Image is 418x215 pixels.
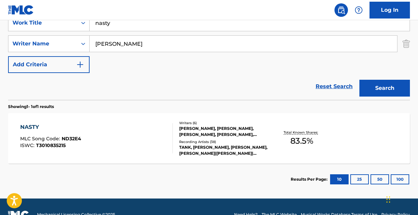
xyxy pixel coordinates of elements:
button: Search [359,80,410,97]
div: Help [352,3,365,17]
p: Total Known Shares: [284,130,320,135]
div: Writers ( 6 ) [179,120,268,126]
img: Delete Criterion [403,35,410,52]
div: Work Title [12,19,73,27]
div: NASTY [20,123,81,131]
p: Showing 1 - 1 of 1 results [8,104,54,110]
a: Reset Search [312,79,356,94]
span: MLC Song Code : [20,136,62,142]
button: 50 [371,174,389,184]
div: Drag [386,189,390,210]
form: Search Form [8,14,410,100]
button: 100 [391,174,409,184]
p: Results Per Page: [291,176,329,182]
span: ISWC : [20,142,36,148]
div: Recording Artists ( 38 ) [179,139,268,144]
div: TANK, [PERSON_NAME], [PERSON_NAME], [PERSON_NAME]|[PERSON_NAME]|[PERSON_NAME], [PERSON_NAME],[PER... [179,144,268,156]
button: Add Criteria [8,56,90,73]
iframe: Chat Widget [384,183,418,215]
a: Public Search [334,3,348,17]
span: 83.5 % [290,135,313,147]
a: NASTYMLC Song Code:ND32E4ISWC:T3010835215Writers (6)[PERSON_NAME], [PERSON_NAME], [PERSON_NAME], ... [8,113,410,164]
img: 9d2ae6d4665cec9f34b9.svg [76,61,84,69]
img: MLC Logo [8,5,34,15]
a: Log In [369,2,410,19]
span: ND32E4 [62,136,81,142]
img: help [355,6,363,14]
button: 10 [330,174,349,184]
div: [PERSON_NAME], [PERSON_NAME], [PERSON_NAME], [PERSON_NAME], [PERSON_NAME], [PERSON_NAME] [179,126,268,138]
img: search [337,6,345,14]
div: Writer Name [12,40,73,48]
button: 25 [350,174,369,184]
span: T3010835215 [36,142,66,148]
